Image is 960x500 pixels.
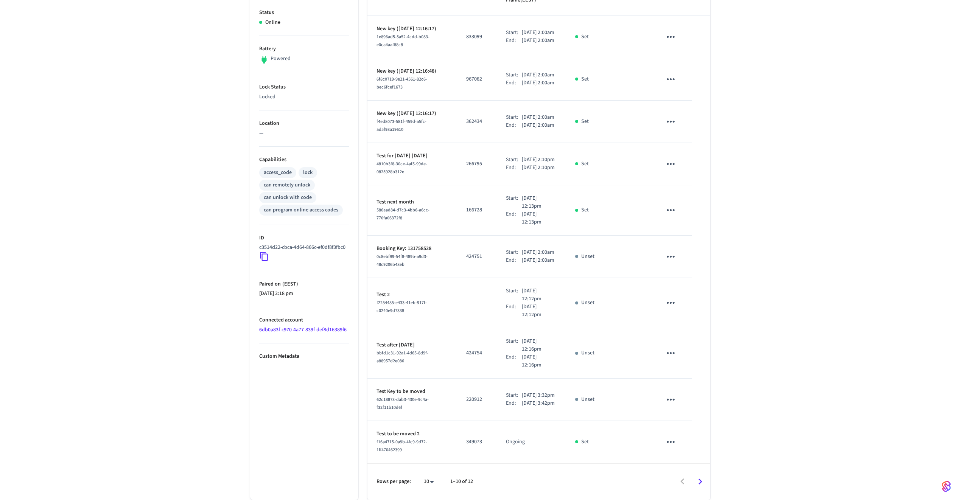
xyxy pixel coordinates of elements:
span: bbfd1c31-92a1-4d65-8d9f-a88957d2e086 [377,350,428,364]
div: Start: [506,29,522,37]
p: [DATE] 2:00am [522,248,554,256]
div: End: [506,79,522,87]
p: New key ([DATE] 12:16:17) [377,25,448,33]
div: lock [303,169,313,177]
div: Start: [506,71,522,79]
span: 62c18873-dab3-430e-9c4a-f32f11b10d6f [377,396,429,411]
p: Custom Metadata [259,352,349,360]
p: c3514d22-cbca-4d64-866c-ef0df8f3fbc0 [259,244,345,252]
div: End: [506,256,522,264]
p: [DATE] 12:12pm [522,303,557,319]
p: 220912 [466,396,488,404]
p: 362434 [466,118,488,126]
div: End: [506,353,522,369]
p: 266795 [466,160,488,168]
div: access_code [264,169,292,177]
div: Start: [506,287,522,303]
img: SeamLogoGradient.69752ec5.svg [942,480,951,492]
p: [DATE] 12:13pm [522,210,557,226]
p: [DATE] 2:00am [522,79,554,87]
p: [DATE] 2:10pm [522,164,555,172]
div: 10 [420,476,438,487]
p: Capabilities [259,156,349,164]
div: End: [506,303,522,319]
span: f4ed8073-581f-459d-a5fc-ad5f93a19610 [377,118,426,133]
p: Unset [581,299,594,307]
p: Set [581,160,589,168]
button: Go to next page [691,473,709,491]
p: 424751 [466,253,488,261]
div: can program online access codes [264,206,338,214]
div: can remotely unlock [264,181,310,189]
p: [DATE] 2:00am [522,37,554,45]
p: [DATE] 2:00am [522,29,554,37]
p: Test for [DATE] [DATE] [377,152,448,160]
div: End: [506,121,522,129]
p: Unset [581,349,594,357]
p: 1–10 of 12 [450,478,473,486]
p: Booking Key: 131758528 [377,245,448,253]
p: Unset [581,396,594,404]
p: [DATE] 12:16pm [522,353,557,369]
div: End: [506,164,522,172]
p: Unset [581,253,594,261]
p: Set [581,33,589,41]
p: [DATE] 2:18 pm [259,290,349,298]
p: [DATE] 2:00am [522,71,554,79]
p: New key ([DATE] 12:16:17) [377,110,448,118]
p: Set [581,438,589,446]
div: Start: [506,248,522,256]
div: End: [506,210,522,226]
p: Set [581,206,589,214]
p: Rows per page: [377,478,411,486]
td: Ongoing [497,421,566,463]
p: ID [259,234,349,242]
p: 424754 [466,349,488,357]
p: [DATE] 2:10pm [522,156,555,164]
p: [DATE] 3:42pm [522,399,555,407]
div: End: [506,399,522,407]
p: Set [581,118,589,126]
p: Paired on [259,280,349,288]
p: Battery [259,45,349,53]
p: [DATE] 2:00am [522,256,554,264]
div: Start: [506,391,522,399]
p: New key ([DATE] 12:16:48) [377,67,448,75]
p: [DATE] 2:00am [522,121,554,129]
span: 4810b3f8-30ce-4af5-99de-0825928b312e [377,161,427,175]
p: [DATE] 3:32pm [522,391,555,399]
p: Test next month [377,198,448,206]
p: Test Key to be moved [377,388,448,396]
p: [DATE] 12:13pm [522,194,557,210]
p: Test 2 [377,291,448,299]
p: [DATE] 12:12pm [522,287,557,303]
div: End: [506,37,522,45]
p: Locked [259,93,349,101]
p: 349073 [466,438,488,446]
p: [DATE] 2:00am [522,113,554,121]
div: Start: [506,113,522,121]
p: Online [265,19,280,26]
p: 833099 [466,33,488,41]
span: f16a4715-0a9b-4fc9-9d72-1ff470462399 [377,439,427,453]
p: Set [581,75,589,83]
p: 967082 [466,75,488,83]
p: Location [259,120,349,127]
span: 586aad84-d7c3-4bb6-a6cc-770fa06372f8 [377,207,429,221]
p: Powered [271,55,291,63]
p: Connected account [259,316,349,324]
p: — [259,129,349,137]
p: Lock Status [259,83,349,91]
p: 166728 [466,206,488,214]
span: 1e896ad5-5a52-4cdd-b083-e0ca4aaf88c8 [377,34,429,48]
span: 6f8c0719-9e21-4561-82c6-bec6fcef1673 [377,76,427,90]
span: f2254485-e433-41eb-917f-c0240e9d7338 [377,300,427,314]
div: Start: [506,156,522,164]
div: Start: [506,337,522,353]
p: Test after [DATE] [377,341,448,349]
span: ( EEST ) [281,280,298,288]
span: 0c8ebf99-54f8-489b-a9d3-48c9206b48eb [377,253,428,268]
div: can unlock with code [264,194,312,202]
div: Start: [506,194,522,210]
a: 6db0a83f-c970-4a77-839f-def8d16389f6 [259,326,347,334]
